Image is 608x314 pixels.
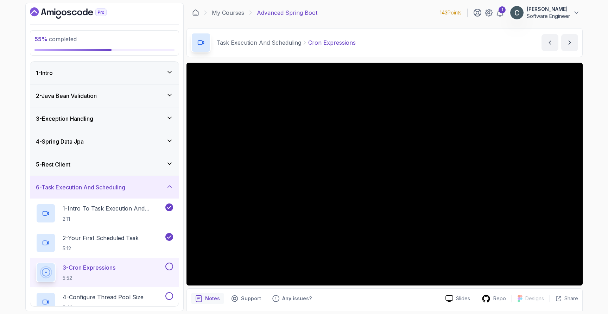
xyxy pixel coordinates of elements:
[30,62,179,84] button: 1-Intro
[476,294,512,303] a: Repo
[63,245,139,252] p: 5:12
[34,36,77,43] span: completed
[36,233,173,253] button: 2-Your First Scheduled Task5:12
[541,34,558,51] button: previous content
[63,304,144,311] p: 5:46
[192,9,199,16] a: Dashboard
[496,8,504,17] a: 1
[63,215,164,222] p: 2:11
[30,7,123,19] a: Dashboard
[561,34,578,51] button: next content
[510,6,580,20] button: user profile image[PERSON_NAME]Software Engineer
[456,295,470,302] p: Slides
[30,176,179,199] button: 6-Task Execution And Scheduling
[63,234,139,242] p: 2 - Your First Scheduled Task
[257,8,317,17] p: Advanced Spring Boot
[36,292,173,312] button: 4-Configure Thread Pool Size5:46
[205,295,220,302] p: Notes
[282,295,312,302] p: Any issues?
[241,295,261,302] p: Support
[36,263,173,282] button: 3-Cron Expressions5:52
[30,107,179,130] button: 3-Exception Handling
[36,137,84,146] h3: 4 - Spring Data Jpa
[493,295,506,302] p: Repo
[525,295,544,302] p: Designs
[191,293,224,304] button: notes button
[36,92,97,100] h3: 2 - Java Bean Validation
[550,295,578,302] button: Share
[440,295,476,302] a: Slides
[63,263,115,272] p: 3 - Cron Expressions
[63,275,115,282] p: 5:52
[30,130,179,153] button: 4-Spring Data Jpa
[186,63,583,285] iframe: 3 - CRON Expressions
[36,183,125,191] h3: 6 - Task Execution And Scheduling
[36,203,173,223] button: 1-Intro To Task Execution And Scheduling2:11
[36,69,53,77] h3: 1 - Intro
[510,6,524,19] img: user profile image
[30,153,179,176] button: 5-Rest Client
[527,13,570,20] p: Software Engineer
[227,293,265,304] button: Support button
[30,84,179,107] button: 2-Java Bean Validation
[308,38,356,47] p: Cron Expressions
[63,204,164,213] p: 1 - Intro To Task Execution And Scheduling
[564,295,578,302] p: Share
[499,6,506,13] div: 1
[36,160,70,169] h3: 5 - Rest Client
[36,114,93,123] h3: 3 - Exception Handling
[268,293,316,304] button: Feedback button
[527,6,570,13] p: [PERSON_NAME]
[440,9,462,16] p: 143 Points
[34,36,47,43] span: 55 %
[63,293,144,301] p: 4 - Configure Thread Pool Size
[216,38,301,47] p: Task Execution And Scheduling
[212,8,244,17] a: My Courses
